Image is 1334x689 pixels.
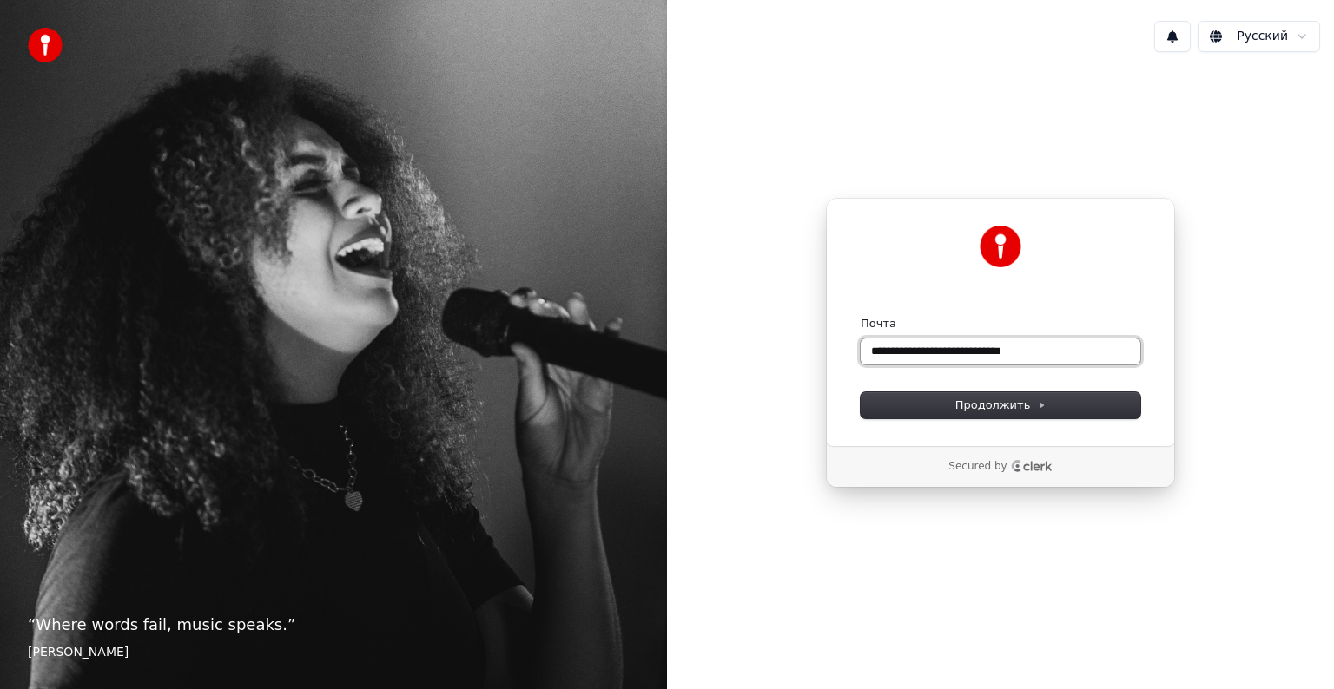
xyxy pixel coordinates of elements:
p: “ Where words fail, music speaks. ” [28,613,639,637]
footer: [PERSON_NAME] [28,644,639,661]
img: youka [28,28,63,62]
label: Почта [861,316,896,331]
span: Продолжить [955,397,1047,413]
button: Продолжить [861,392,1140,418]
p: Secured by [948,460,1007,474]
a: Clerk logo [1011,460,1053,472]
img: Youka [980,226,1021,267]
